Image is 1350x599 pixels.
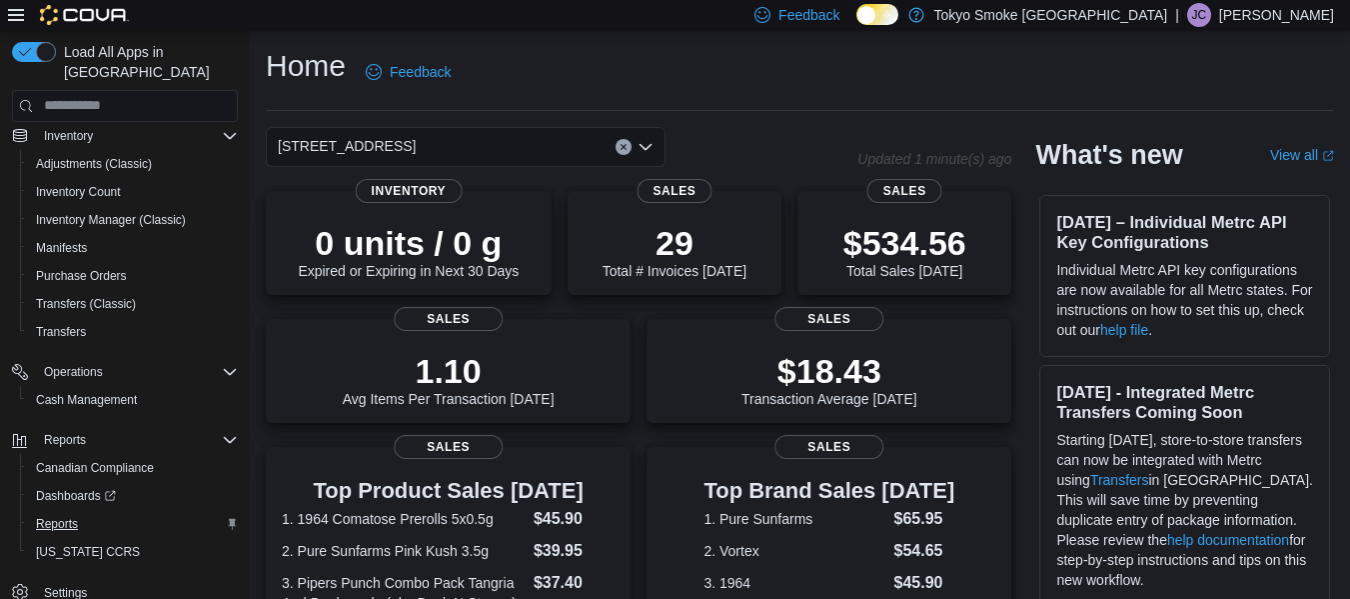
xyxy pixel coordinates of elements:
[28,320,94,344] a: Transfers
[28,512,238,536] span: Reports
[4,358,246,386] button: Operations
[36,296,136,312] span: Transfers (Classic)
[36,268,127,284] span: Purchase Orders
[20,386,246,414] button: Cash Management
[703,509,885,529] dt: 1. Pure Sunfarms
[703,541,885,561] dt: 2. Vortex
[36,544,140,560] span: [US_STATE] CCRS
[1090,472,1149,488] a: Transfers
[28,388,238,412] span: Cash Management
[28,320,238,344] span: Transfers
[534,539,615,563] dd: $39.95
[867,179,942,203] span: Sales
[28,208,238,232] span: Inventory Manager (Classic)
[358,52,459,92] a: Feedback
[20,510,246,538] button: Reports
[36,428,238,452] span: Reports
[1035,139,1182,171] h2: What's new
[282,509,526,529] dt: 1. 1964 Comatose Prerolls 5x0.5g
[28,388,145,412] a: Cash Management
[28,152,238,176] span: Adjustments (Classic)
[843,223,966,263] p: $534.56
[36,124,101,148] button: Inventory
[703,573,885,593] dt: 3. 1964
[843,223,966,279] div: Total Sales [DATE]
[20,262,246,290] button: Purchase Orders
[1056,260,1313,340] p: Individual Metrc API key configurations are now available for all Metrc states. For instructions ...
[44,432,86,448] span: Reports
[28,484,124,508] a: Dashboards
[1056,382,1313,422] h3: [DATE] - Integrated Metrc Transfers Coming Soon
[28,236,95,260] a: Manifests
[36,156,152,172] span: Adjustments (Classic)
[1100,322,1148,338] a: help file
[36,488,116,504] span: Dashboards
[534,507,615,531] dd: $45.90
[20,454,246,482] button: Canadian Compliance
[44,364,103,380] span: Operations
[28,292,238,316] span: Transfers (Classic)
[36,516,78,532] span: Reports
[28,264,238,288] span: Purchase Orders
[741,351,917,407] div: Transaction Average [DATE]
[20,290,246,318] button: Transfers (Classic)
[28,208,194,232] a: Inventory Manager (Classic)
[28,484,238,508] span: Dashboards
[282,479,615,503] h3: Top Product Sales [DATE]
[28,292,144,316] a: Transfers (Classic)
[36,212,186,228] span: Inventory Manager (Classic)
[857,151,1011,167] p: Updated 1 minute(s) ago
[36,360,111,384] button: Operations
[28,540,238,564] span: Washington CCRS
[20,206,246,234] button: Inventory Manager (Classic)
[856,4,898,25] input: Dark Mode
[603,223,746,263] p: 29
[28,456,238,480] span: Canadian Compliance
[20,538,246,566] button: [US_STATE] CCRS
[20,234,246,262] button: Manifests
[44,128,93,144] span: Inventory
[394,307,504,331] span: Sales
[36,324,86,340] span: Transfers
[40,5,129,25] img: Cova
[603,223,746,279] div: Total # Invoices [DATE]
[616,139,632,155] button: Clear input
[298,223,519,263] p: 0 units / 0 g
[703,479,954,503] h3: Top Brand Sales [DATE]
[28,180,129,204] a: Inventory Count
[266,46,346,86] h1: Home
[282,541,526,561] dt: 2. Pure Sunfarms Pink Kush 3.5g
[534,571,615,595] dd: $37.40
[638,139,654,155] button: Open list of options
[36,184,121,200] span: Inventory Count
[356,179,463,203] span: Inventory
[36,360,238,384] span: Operations
[20,482,246,510] a: Dashboards
[894,539,955,563] dd: $54.65
[1056,430,1313,590] p: Starting [DATE], store-to-store transfers can now be integrated with Metrc using in [GEOGRAPHIC_D...
[1175,3,1179,27] p: |
[394,435,504,459] span: Sales
[894,571,955,595] dd: $45.90
[28,180,238,204] span: Inventory Count
[36,124,238,148] span: Inventory
[4,122,246,150] button: Inventory
[28,540,148,564] a: [US_STATE] CCRS
[1219,3,1334,27] p: [PERSON_NAME]
[1056,212,1313,252] h3: [DATE] – Individual Metrc API Key Configurations
[894,507,955,531] dd: $65.95
[343,351,555,407] div: Avg Items Per Transaction [DATE]
[36,428,94,452] button: Reports
[1187,3,1211,27] div: Jordan Cooper
[28,264,135,288] a: Purchase Orders
[28,456,162,480] a: Canadian Compliance
[934,3,1168,27] p: Tokyo Smoke [GEOGRAPHIC_DATA]
[1322,150,1334,162] svg: External link
[343,351,555,391] p: 1.10
[774,307,884,331] span: Sales
[856,25,857,26] span: Dark Mode
[1192,3,1207,27] span: JC
[56,42,238,82] span: Load All Apps in [GEOGRAPHIC_DATA]
[637,179,711,203] span: Sales
[20,150,246,178] button: Adjustments (Classic)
